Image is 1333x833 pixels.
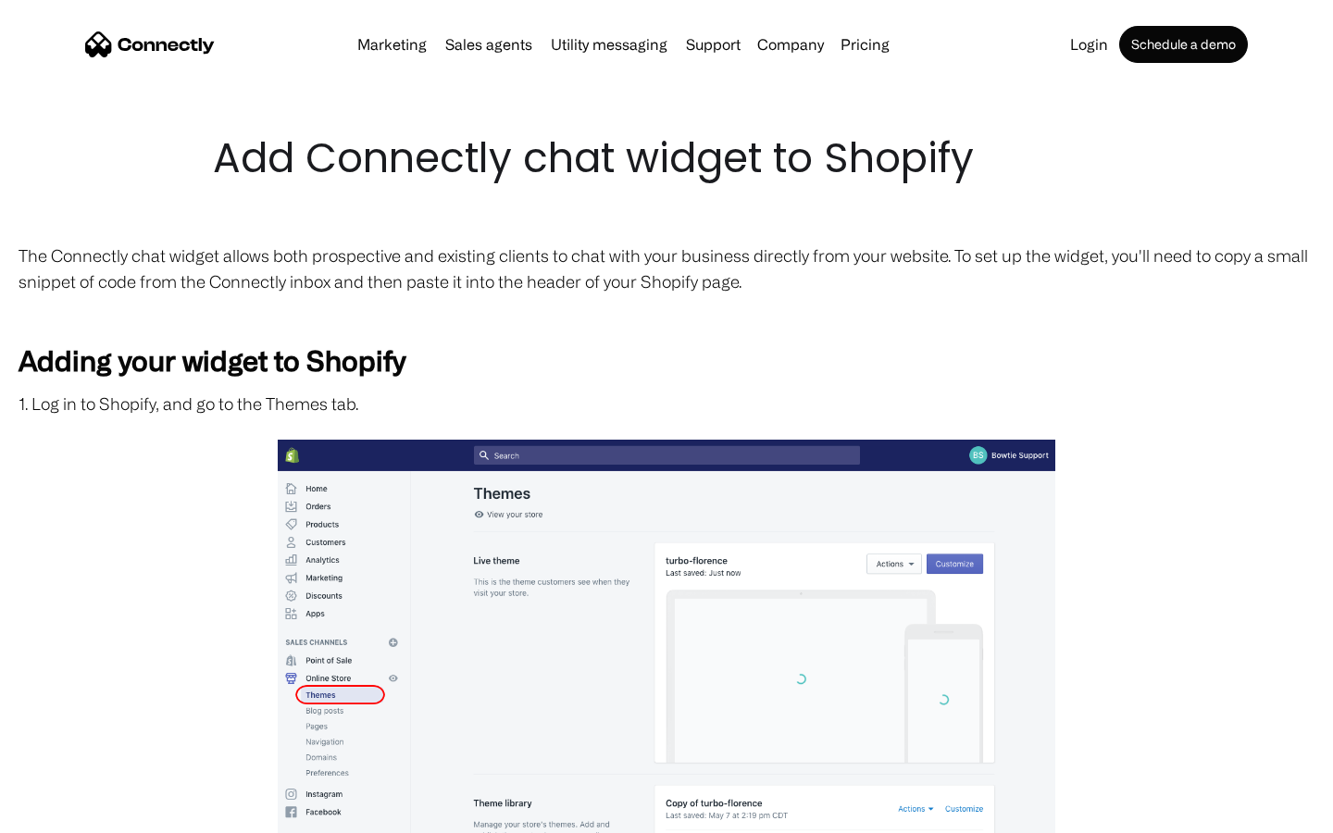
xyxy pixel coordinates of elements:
[19,801,111,827] aside: Language selected: English
[350,37,434,52] a: Marketing
[543,37,675,52] a: Utility messaging
[37,801,111,827] ul: Language list
[19,391,1314,416] p: 1. Log in to Shopify, and go to the Themes tab.
[1063,37,1115,52] a: Login
[19,344,405,376] strong: Adding your widget to Shopify
[833,37,897,52] a: Pricing
[757,31,824,57] div: Company
[1119,26,1248,63] a: Schedule a demo
[213,130,1120,187] h1: Add Connectly chat widget to Shopify
[19,242,1314,294] p: The Connectly chat widget allows both prospective and existing clients to chat with your business...
[438,37,540,52] a: Sales agents
[679,37,748,52] a: Support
